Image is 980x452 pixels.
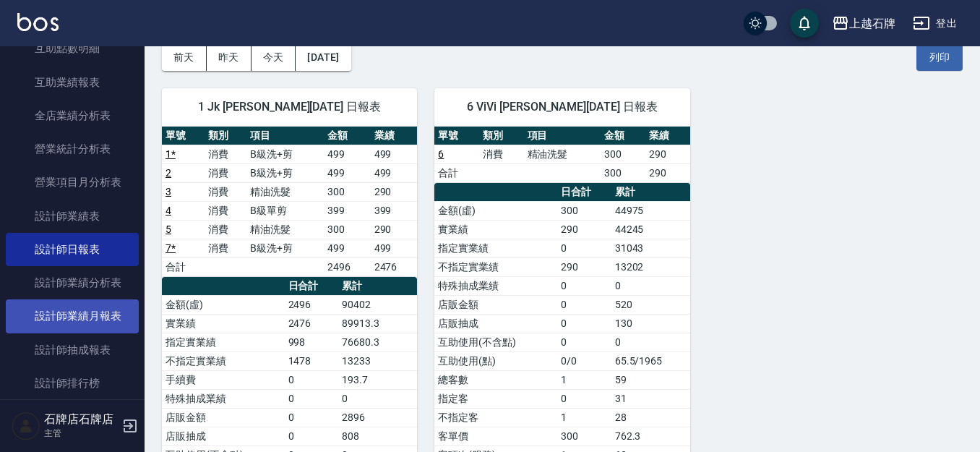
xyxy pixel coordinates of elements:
[6,32,139,65] a: 互助點數明細
[166,167,171,179] a: 2
[246,127,323,145] th: 項目
[611,427,690,445] td: 762.3
[557,295,611,314] td: 0
[6,299,139,333] a: 設計師業績月報表
[371,163,418,182] td: 499
[434,351,557,370] td: 互助使用(點)
[166,205,171,216] a: 4
[557,220,611,239] td: 290
[162,44,207,71] button: 前天
[44,412,118,427] h5: 石牌店石牌店
[162,257,205,276] td: 合計
[338,314,417,333] td: 89913.3
[826,9,901,38] button: 上越石牌
[371,127,418,145] th: 業績
[524,127,601,145] th: 項目
[205,239,247,257] td: 消費
[44,427,118,440] p: 主管
[6,166,139,199] a: 營業項目月分析表
[285,314,339,333] td: 2476
[324,163,371,182] td: 499
[246,145,323,163] td: B級洗+剪
[479,127,524,145] th: 類別
[434,257,557,276] td: 不指定實業績
[371,239,418,257] td: 499
[246,182,323,201] td: 精油洗髮
[557,351,611,370] td: 0/0
[6,200,139,233] a: 設計師業績表
[434,201,557,220] td: 金額(虛)
[601,127,645,145] th: 金額
[6,99,139,132] a: 全店業績分析表
[849,14,895,33] div: 上越石牌
[611,333,690,351] td: 0
[166,186,171,197] a: 3
[324,182,371,201] td: 300
[557,314,611,333] td: 0
[162,314,285,333] td: 實業績
[916,44,963,71] button: 列印
[246,201,323,220] td: B級單剪
[557,333,611,351] td: 0
[434,333,557,351] td: 互助使用(不含點)
[6,333,139,367] a: 設計師抽成報表
[252,44,296,71] button: 今天
[296,44,351,71] button: [DATE]
[601,145,645,163] td: 300
[338,333,417,351] td: 76680.3
[324,239,371,257] td: 499
[371,201,418,220] td: 399
[285,389,339,408] td: 0
[324,201,371,220] td: 399
[246,163,323,182] td: B級洗+剪
[162,370,285,389] td: 手續費
[557,389,611,408] td: 0
[611,239,690,257] td: 31043
[338,277,417,296] th: 累計
[162,351,285,370] td: 不指定實業績
[6,132,139,166] a: 營業統計分析表
[205,145,247,163] td: 消費
[611,276,690,295] td: 0
[611,220,690,239] td: 44245
[479,145,524,163] td: 消費
[285,295,339,314] td: 2496
[205,201,247,220] td: 消費
[611,295,690,314] td: 520
[162,427,285,445] td: 店販抽成
[434,127,479,145] th: 單號
[285,277,339,296] th: 日合計
[6,66,139,99] a: 互助業績報表
[434,220,557,239] td: 實業績
[285,333,339,351] td: 998
[246,220,323,239] td: 精油洗髮
[557,276,611,295] td: 0
[434,314,557,333] td: 店販抽成
[371,145,418,163] td: 499
[338,370,417,389] td: 193.7
[338,389,417,408] td: 0
[907,10,963,37] button: 登出
[324,127,371,145] th: 金額
[371,257,418,276] td: 2476
[162,333,285,351] td: 指定實業績
[246,239,323,257] td: B級洗+剪
[557,370,611,389] td: 1
[611,201,690,220] td: 44975
[285,370,339,389] td: 0
[611,183,690,202] th: 累計
[524,145,601,163] td: 精油洗髮
[162,127,205,145] th: 單號
[285,427,339,445] td: 0
[557,183,611,202] th: 日合計
[324,145,371,163] td: 499
[611,389,690,408] td: 31
[434,408,557,427] td: 不指定客
[645,127,690,145] th: 業績
[557,257,611,276] td: 290
[324,220,371,239] td: 300
[205,127,247,145] th: 類別
[6,233,139,266] a: 設計師日報表
[557,427,611,445] td: 300
[611,314,690,333] td: 130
